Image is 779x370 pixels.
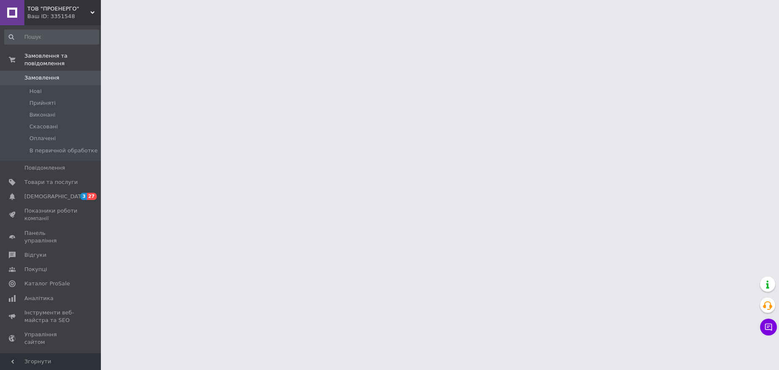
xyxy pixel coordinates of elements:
[29,99,55,107] span: Прийняті
[24,266,47,273] span: Покупці
[24,52,101,67] span: Замовлення та повідомлення
[29,111,55,119] span: Виконані
[24,164,65,172] span: Повідомлення
[29,123,58,130] span: Скасовані
[24,74,59,82] span: Замовлення
[24,331,78,346] span: Управління сайтом
[24,178,78,186] span: Товари та послуги
[29,147,98,154] span: В первичной обработке
[24,295,53,302] span: Аналітика
[27,13,101,20] div: Ваш ID: 3351548
[87,193,97,200] span: 27
[29,135,56,142] span: Оплачені
[24,229,78,245] span: Панель управління
[80,193,87,200] span: 3
[24,251,46,259] span: Відгуки
[24,193,87,200] span: [DEMOGRAPHIC_DATA]
[760,319,777,335] button: Чат з покупцем
[24,309,78,324] span: Інструменти веб-майстра та SEO
[24,207,78,222] span: Показники роботи компанії
[4,29,99,45] input: Пошук
[29,88,42,95] span: Нові
[27,5,90,13] span: ТОВ "ПРОЕНЕРГО"
[24,280,70,287] span: Каталог ProSale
